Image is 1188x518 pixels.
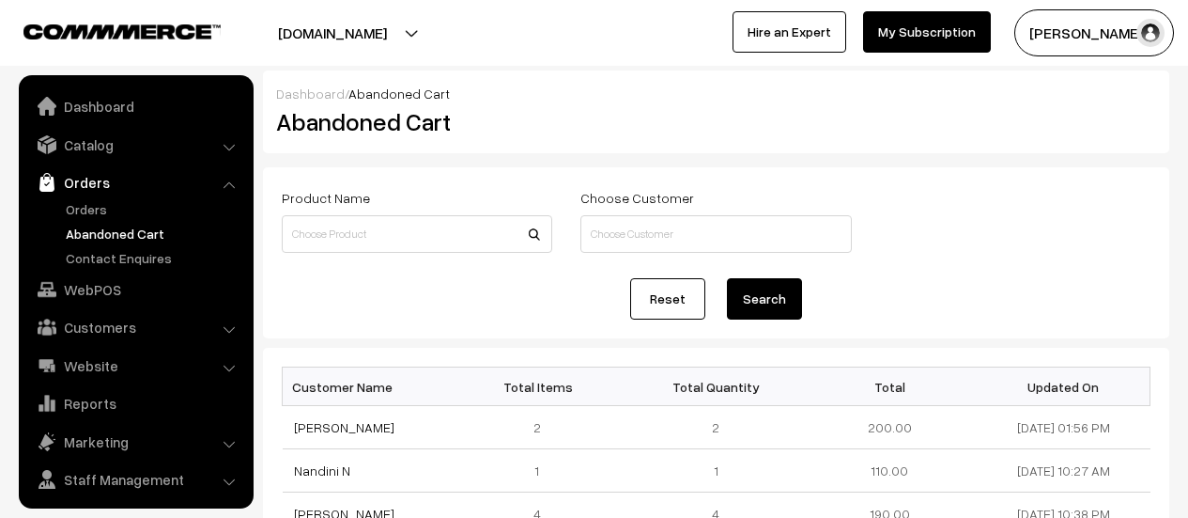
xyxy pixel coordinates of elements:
[276,107,550,136] h2: Abandoned Cart
[629,449,803,493] td: 1
[348,86,450,102] span: Abandoned Cart
[276,86,345,102] a: Dashboard
[803,449,977,493] td: 110.00
[23,273,247,306] a: WebPOS
[977,449,1150,493] td: [DATE] 10:27 AM
[23,310,247,344] a: Customers
[61,199,247,219] a: Orders
[580,188,694,208] label: Choose Customer
[977,406,1150,449] td: [DATE] 01:56 PM
[23,349,247,383] a: Website
[1014,9,1174,56] button: [PERSON_NAME]
[212,9,453,56] button: [DOMAIN_NAME]
[455,368,629,406] th: Total Items
[23,386,247,420] a: Reports
[282,188,370,208] label: Product Name
[803,406,977,449] td: 200.00
[23,24,221,39] img: COMMMERCE
[630,278,705,320] a: Reset
[629,368,803,406] th: Total Quantity
[455,449,629,493] td: 1
[61,248,247,268] a: Contact Enquires
[629,406,803,449] td: 2
[282,215,552,253] input: Choose Product
[61,224,247,243] a: Abandoned Cart
[23,128,247,162] a: Catalog
[23,19,188,41] a: COMMMERCE
[23,463,247,496] a: Staff Management
[1136,19,1165,47] img: user
[580,215,851,253] input: Choose Customer
[283,368,456,406] th: Customer Name
[803,368,977,406] th: Total
[455,406,629,449] td: 2
[23,165,247,199] a: Orders
[276,84,1156,103] div: /
[294,463,350,479] a: Nandini N
[863,11,991,53] a: My Subscription
[977,368,1150,406] th: Updated On
[733,11,846,53] a: Hire an Expert
[23,89,247,123] a: Dashboard
[727,278,802,320] button: Search
[294,419,394,435] a: [PERSON_NAME]
[23,425,247,459] a: Marketing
